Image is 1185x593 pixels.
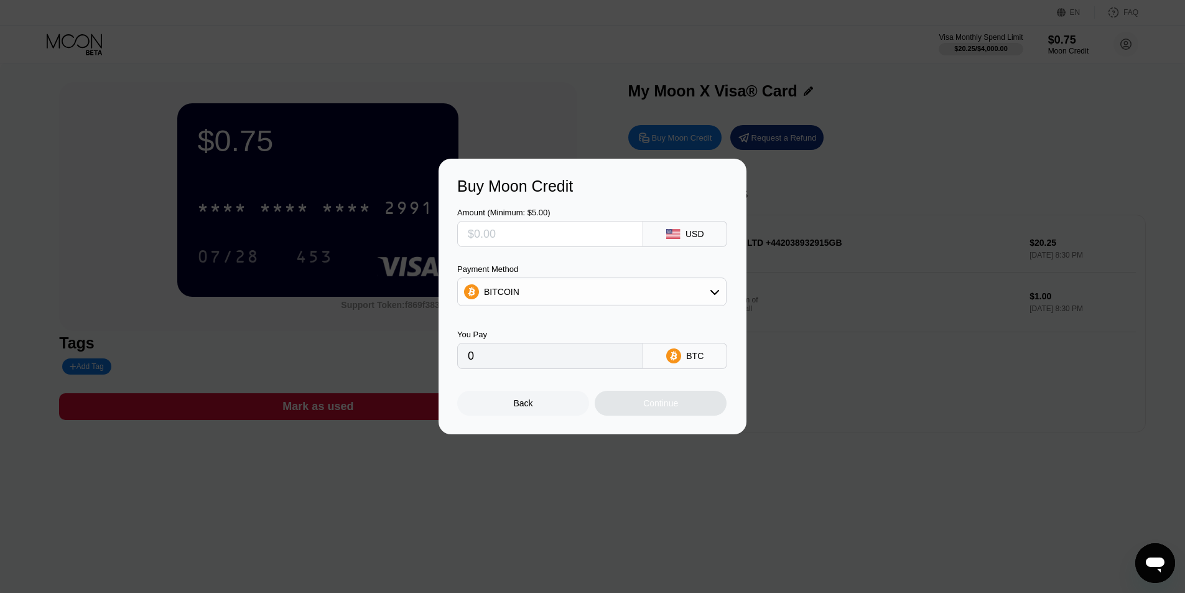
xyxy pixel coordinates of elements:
[457,264,727,274] div: Payment Method
[484,287,519,297] div: BITCOIN
[457,330,643,339] div: You Pay
[457,208,643,217] div: Amount (Minimum: $5.00)
[468,222,633,246] input: $0.00
[686,351,704,361] div: BTC
[514,398,533,408] div: Back
[1135,543,1175,583] iframe: Button to launch messaging window
[685,229,704,239] div: USD
[457,391,589,416] div: Back
[458,279,726,304] div: BITCOIN
[457,177,728,195] div: Buy Moon Credit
